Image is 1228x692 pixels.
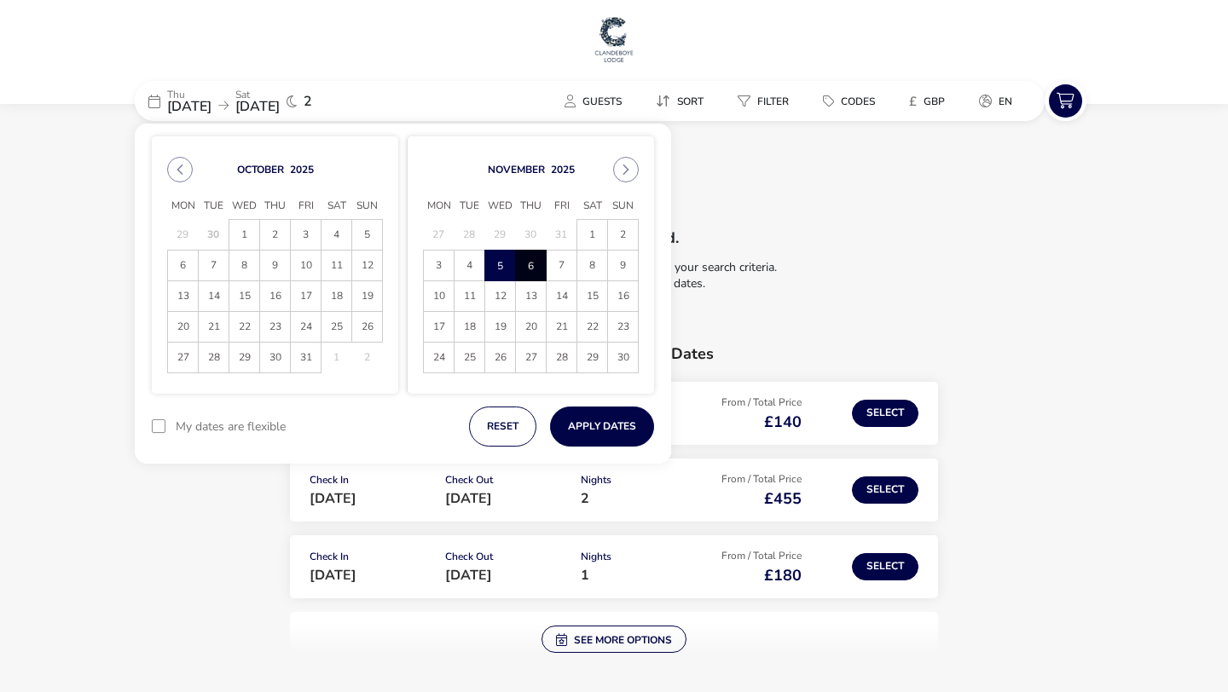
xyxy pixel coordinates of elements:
img: Main Website [593,14,635,65]
span: Mon [424,193,455,219]
td: 4 [455,251,485,281]
td: 30 [199,220,229,251]
p: Check In [310,551,432,568]
span: 1 [581,566,589,585]
span: 23 [260,312,290,342]
td: 3 [291,220,321,251]
span: [DATE] [167,97,211,116]
span: 23 [608,312,638,342]
span: Mon [168,193,199,219]
td: 20 [516,312,547,343]
span: 19 [485,312,515,342]
span: 30 [608,343,638,372]
td: 9 [608,251,639,281]
span: 13 [168,281,198,311]
naf-pibe-menu-bar-item: Codes [809,89,895,113]
td: 1 [229,220,260,251]
span: 12 [485,281,515,311]
span: 21 [547,312,576,342]
span: 7 [199,251,229,280]
span: 2 [304,95,312,108]
td: 10 [291,251,321,281]
td: 5 [485,251,516,281]
td: 28 [455,220,485,251]
td: 30 [516,220,547,251]
button: Choose Month [237,163,284,176]
td: 23 [608,312,639,343]
td: 27 [424,220,455,251]
span: 17 [291,281,321,311]
span: Sun [352,193,383,219]
td: 27 [168,343,199,373]
span: 2 [608,220,638,250]
button: Choose Year [290,163,314,176]
td: 2 [260,220,291,251]
naf-pibe-menu-bar-item: en [965,89,1033,113]
button: Guests [551,89,635,113]
span: £180 [764,565,802,585]
td: 14 [547,281,577,312]
span: [DATE] [310,566,356,585]
span: Tue [455,193,485,219]
span: 10 [291,251,321,280]
span: 5 [352,220,382,250]
span: 16 [608,281,638,311]
span: 11 [455,281,484,311]
td: 25 [321,312,352,343]
td: 6 [516,251,547,281]
span: 6 [168,251,198,280]
span: 3 [291,220,321,250]
span: 7 [547,251,576,280]
button: Codes [809,89,889,113]
td: 21 [199,312,229,343]
span: 26 [352,312,382,342]
span: Filter [757,95,789,108]
span: 18 [321,281,351,311]
span: [DATE] [445,489,492,508]
span: Codes [841,95,875,108]
span: 6 [517,251,545,281]
button: Choose Year [551,163,575,176]
td: 10 [424,281,455,312]
button: £GBP [895,89,959,113]
span: 3 [424,251,454,280]
span: 25 [455,343,484,372]
p: From / Total Price [698,551,801,568]
span: 26 [485,343,515,372]
span: 29 [229,343,259,372]
span: [DATE] [445,566,492,585]
span: 20 [168,312,198,342]
td: 31 [291,343,321,373]
span: 30 [260,343,290,372]
span: [DATE] [235,97,280,116]
td: 26 [352,312,383,343]
td: 2 [352,343,383,373]
td: 18 [321,281,352,312]
span: Thu [260,193,291,219]
button: reset [469,407,536,447]
span: 8 [577,251,607,280]
td: 25 [455,343,485,373]
td: 1 [577,220,608,251]
span: 4 [321,220,351,250]
span: 11 [321,251,351,280]
td: 14 [199,281,229,312]
button: Apply Dates [550,407,654,447]
span: 1 [229,220,259,250]
td: 3 [424,251,455,281]
span: 18 [455,312,484,342]
span: 27 [168,343,198,372]
td: 8 [229,251,260,281]
span: £455 [764,488,802,509]
td: 11 [321,251,352,281]
td: 29 [485,220,516,251]
td: 17 [424,312,455,343]
span: Sat [577,193,608,219]
td: 15 [229,281,260,312]
span: [DATE] [310,489,356,508]
span: Fri [547,193,577,219]
td: 6 [168,251,199,281]
td: 8 [577,251,608,281]
td: 21 [547,312,577,343]
td: 12 [485,281,516,312]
